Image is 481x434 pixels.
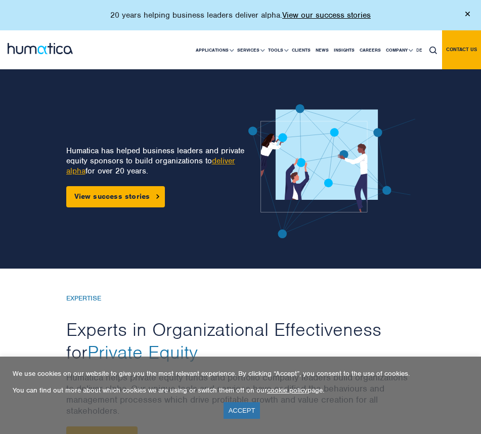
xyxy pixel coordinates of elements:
[224,402,260,419] a: ACCEPT
[66,318,415,364] h2: Experts in Organizational Effectiveness for
[66,186,165,207] a: View success stories
[110,10,371,20] p: 20 years helping business leaders deliver alpha.
[313,31,331,69] a: News
[266,31,289,69] a: Tools
[248,104,415,238] img: banner1
[66,294,415,303] h6: EXPERTISE
[442,30,481,69] a: Contact us
[429,47,437,54] img: search_icon
[267,386,308,395] a: cookie policy
[282,10,371,20] a: View our success stories
[235,31,266,69] a: Services
[156,194,159,199] img: arrowicon
[414,31,424,69] a: DE
[331,31,357,69] a: Insights
[383,31,414,69] a: Company
[289,31,313,69] a: Clients
[193,31,235,69] a: Applications
[416,47,422,53] span: DE
[13,369,468,378] p: We use cookies on our website to give you the most relevant experience. By clicking “Accept”, you...
[8,43,73,54] img: logo
[66,146,248,176] p: Humatica has helped business leaders and private equity sponsors to build organizations to for ov...
[88,340,198,364] span: Private Equity
[13,386,468,395] p: You can find out more about which cookies we are using or switch them off on our page.
[66,156,235,176] a: deliver alpha
[357,31,383,69] a: Careers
